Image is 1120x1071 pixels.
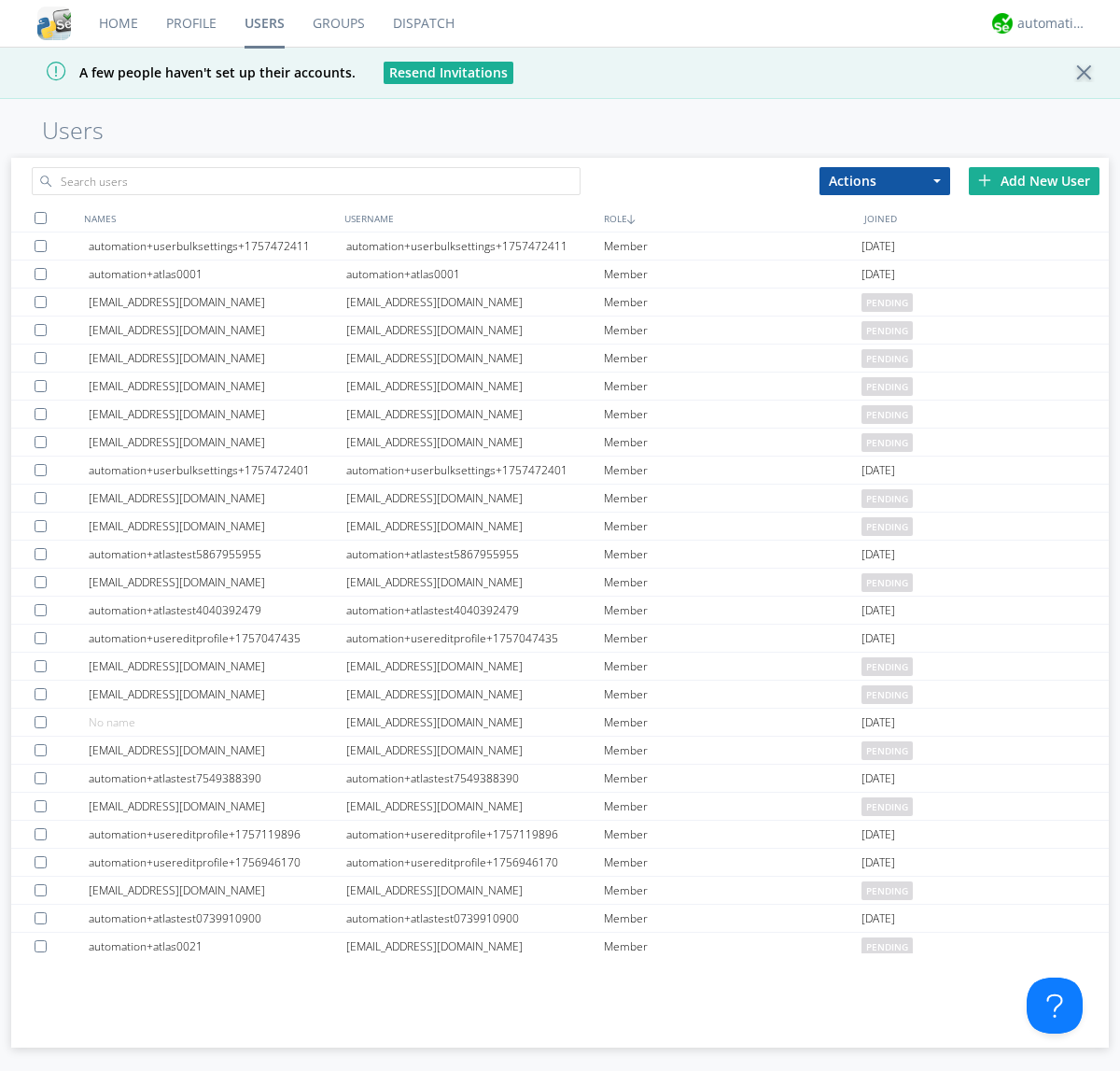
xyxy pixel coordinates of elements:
a: [EMAIL_ADDRESS][DOMAIN_NAME][EMAIL_ADDRESS][DOMAIN_NAME]Memberpending [11,345,1109,373]
div: [EMAIL_ADDRESS][DOMAIN_NAME] [89,877,346,904]
div: [EMAIL_ADDRESS][DOMAIN_NAME] [89,317,346,344]
a: automation+atlastest7549388390automation+atlastest7549388390Member[DATE] [11,765,1109,793]
div: automation+usereditprofile+1757047435 [346,625,604,652]
div: automation+userbulksettings+1757472401 [89,457,346,484]
a: automation+atlas0021[EMAIL_ADDRESS][DOMAIN_NAME]Memberpending [11,933,1109,961]
div: [EMAIL_ADDRESS][DOMAIN_NAME] [346,401,604,428]
div: automation+usereditprofile+1757119896 [346,821,604,848]
span: pending [861,517,913,536]
div: [EMAIL_ADDRESS][DOMAIN_NAME] [346,513,604,540]
div: automation+atlastest7549388390 [346,765,604,792]
span: [DATE] [861,457,895,485]
div: Member [604,317,861,344]
div: Member [604,541,861,568]
div: [EMAIL_ADDRESS][DOMAIN_NAME] [89,485,346,512]
span: [DATE] [861,541,895,569]
div: Member [604,345,861,372]
div: automation+atlastest0739910900 [346,905,604,932]
div: Member [604,933,861,960]
div: Member [604,709,861,736]
div: [EMAIL_ADDRESS][DOMAIN_NAME] [89,345,346,372]
div: automation+atlastest5867955955 [346,541,604,568]
span: pending [861,741,913,760]
span: pending [861,685,913,704]
div: [EMAIL_ADDRESS][DOMAIN_NAME] [89,569,346,596]
div: USERNAME [340,204,600,232]
div: automation+usereditprofile+1756946170 [346,849,604,876]
div: automation+atlastest4040392479 [89,597,346,624]
div: automation+atlas0001 [346,261,604,288]
div: [EMAIL_ADDRESS][DOMAIN_NAME] [346,569,604,596]
div: automation+atlas0001 [89,261,346,288]
a: [EMAIL_ADDRESS][DOMAIN_NAME][EMAIL_ADDRESS][DOMAIN_NAME]Memberpending [11,513,1109,541]
div: [EMAIL_ADDRESS][DOMAIN_NAME] [89,737,346,764]
a: [EMAIL_ADDRESS][DOMAIN_NAME][EMAIL_ADDRESS][DOMAIN_NAME]Memberpending [11,289,1109,317]
div: [EMAIL_ADDRESS][DOMAIN_NAME] [346,653,604,680]
div: [EMAIL_ADDRESS][DOMAIN_NAME] [346,345,604,372]
div: automation+usereditprofile+1756946170 [89,849,346,876]
div: Member [604,737,861,764]
div: [EMAIL_ADDRESS][DOMAIN_NAME] [346,877,604,904]
div: automation+atlastest5867955955 [89,541,346,568]
div: Member [604,681,861,708]
img: plus.svg [978,174,991,187]
div: [EMAIL_ADDRESS][DOMAIN_NAME] [346,933,604,960]
div: Member [604,233,861,260]
span: [DATE] [861,709,895,737]
div: ROLE [599,204,860,232]
img: cddb5a64eb264b2086981ab96f4c1ba7 [37,7,71,40]
div: Member [604,261,861,288]
span: [DATE] [861,905,895,933]
div: Member [604,793,861,820]
span: pending [861,321,913,340]
div: [EMAIL_ADDRESS][DOMAIN_NAME] [89,429,346,456]
div: [EMAIL_ADDRESS][DOMAIN_NAME] [89,373,346,400]
div: NAMES [79,204,340,232]
span: [DATE] [861,849,895,877]
span: pending [861,377,913,396]
a: automation+usereditprofile+1757119896automation+usereditprofile+1757119896Member[DATE] [11,821,1109,849]
a: [EMAIL_ADDRESS][DOMAIN_NAME][EMAIL_ADDRESS][DOMAIN_NAME]Memberpending [11,877,1109,905]
div: Add New User [969,167,1099,195]
div: automation+usereditprofile+1757047435 [89,625,346,652]
span: pending [861,405,913,424]
a: automation+atlastest4040392479automation+atlastest4040392479Member[DATE] [11,597,1109,625]
div: Member [604,765,861,792]
div: [EMAIL_ADDRESS][DOMAIN_NAME] [89,653,346,680]
a: automation+usereditprofile+1756946170automation+usereditprofile+1756946170Member[DATE] [11,849,1109,877]
div: Member [604,485,861,512]
span: [DATE] [861,261,895,289]
div: Member [604,905,861,932]
a: [EMAIL_ADDRESS][DOMAIN_NAME][EMAIL_ADDRESS][DOMAIN_NAME]Memberpending [11,681,1109,709]
button: Actions [819,167,950,195]
button: Resend Invitations [384,62,513,84]
span: [DATE] [861,625,895,653]
div: Member [604,569,861,596]
div: Member [604,289,861,316]
a: [EMAIL_ADDRESS][DOMAIN_NAME][EMAIL_ADDRESS][DOMAIN_NAME]Memberpending [11,485,1109,513]
span: pending [861,349,913,368]
a: [EMAIL_ADDRESS][DOMAIN_NAME][EMAIL_ADDRESS][DOMAIN_NAME]Memberpending [11,317,1109,345]
span: pending [861,433,913,452]
a: automation+usereditprofile+1757047435automation+usereditprofile+1757047435Member[DATE] [11,625,1109,653]
div: Member [604,849,861,876]
a: automation+userbulksettings+1757472401automation+userbulksettings+1757472401Member[DATE] [11,457,1109,485]
div: automation+atlastest0739910900 [89,905,346,932]
div: [EMAIL_ADDRESS][DOMAIN_NAME] [346,317,604,344]
span: pending [861,489,913,508]
div: Member [604,877,861,904]
div: Member [604,429,861,456]
span: [DATE] [861,765,895,793]
div: [EMAIL_ADDRESS][DOMAIN_NAME] [89,681,346,708]
iframe: Toggle Customer Support [1027,978,1083,1034]
div: Member [604,821,861,848]
a: automation+atlastest0739910900automation+atlastest0739910900Member[DATE] [11,905,1109,933]
span: No name [89,714,135,730]
div: [EMAIL_ADDRESS][DOMAIN_NAME] [89,401,346,428]
div: Member [604,401,861,428]
span: pending [861,573,913,592]
a: automation+userbulksettings+1757472411automation+userbulksettings+1757472411Member[DATE] [11,233,1109,261]
span: pending [861,293,913,312]
div: [EMAIL_ADDRESS][DOMAIN_NAME] [89,289,346,316]
div: Member [604,513,861,540]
